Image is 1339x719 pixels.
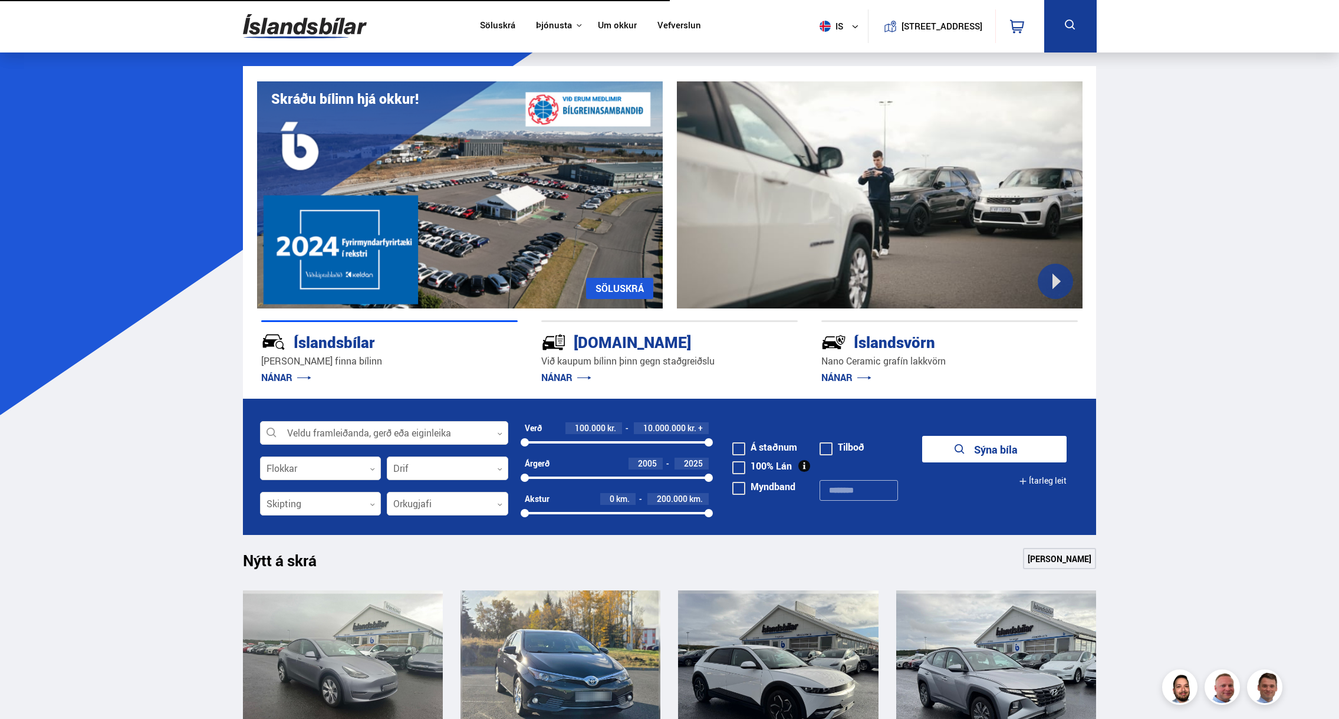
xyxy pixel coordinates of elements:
div: Akstur [525,494,550,504]
div: [DOMAIN_NAME] [541,331,756,352]
img: nhp88E3Fdnt1Opn2.png [1164,671,1199,707]
img: -Svtn6bYgwAsiwNX.svg [821,330,846,354]
div: Íslandsvörn [821,331,1036,352]
a: NÁNAR [541,371,591,384]
span: kr. [607,423,616,433]
p: Nano Ceramic grafín lakkvörn [821,354,1078,368]
img: siFngHWaQ9KaOqBr.png [1206,671,1242,707]
button: Sýna bíla [922,436,1067,462]
span: 0 [610,493,614,504]
span: 100.000 [575,422,606,434]
img: FbJEzSuNWCJXmdc-.webp [1249,671,1284,707]
button: is [815,9,868,44]
span: 2005 [638,458,657,469]
a: NÁNAR [261,371,311,384]
label: Á staðnum [732,442,797,452]
img: tr5P-W3DuiFaO7aO.svg [541,330,566,354]
a: [PERSON_NAME] [1023,548,1096,569]
button: [STREET_ADDRESS] [906,21,978,31]
span: 2025 [684,458,703,469]
a: Söluskrá [480,20,515,32]
img: eKx6w-_Home_640_.png [257,81,663,308]
span: km. [616,494,630,504]
p: Við kaupum bílinn þinn gegn staðgreiðslu [541,354,798,368]
span: 200.000 [657,493,687,504]
div: Árgerð [525,459,550,468]
img: G0Ugv5HjCgRt.svg [243,7,367,45]
label: Myndband [732,482,795,491]
p: [PERSON_NAME] finna bílinn [261,354,518,368]
a: Um okkur [598,20,637,32]
a: [STREET_ADDRESS] [874,9,989,43]
span: is [815,21,844,32]
img: JRvxyua_JYH6wB4c.svg [261,330,286,354]
button: Ítarleg leit [1019,468,1067,494]
div: Íslandsbílar [261,331,476,352]
label: Tilboð [820,442,864,452]
h1: Nýtt á skrá [243,551,337,576]
h1: Skráðu bílinn hjá okkur! [271,91,419,107]
img: svg+xml;base64,PHN2ZyB4bWxucz0iaHR0cDovL3d3dy53My5vcmcvMjAwMC9zdmciIHdpZHRoPSI1MTIiIGhlaWdodD0iNT... [820,21,831,32]
a: SÖLUSKRÁ [586,278,653,299]
span: + [698,423,703,433]
button: Þjónusta [536,20,572,31]
div: Verð [525,423,542,433]
label: 100% Lán [732,461,792,471]
span: 10.000.000 [643,422,686,434]
span: km. [689,494,703,504]
a: NÁNAR [821,371,871,384]
span: kr. [687,423,696,433]
a: Vefverslun [657,20,701,32]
